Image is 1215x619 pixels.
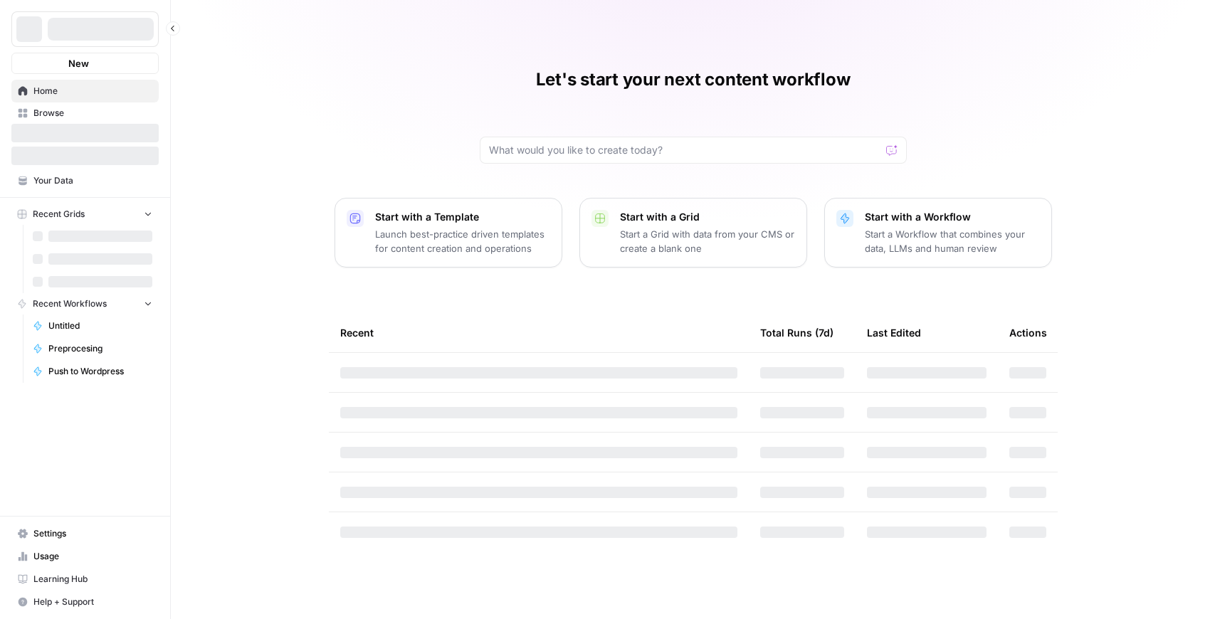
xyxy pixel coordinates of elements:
[824,198,1052,268] button: Start with a WorkflowStart a Workflow that combines your data, LLMs and human review
[11,203,159,225] button: Recent Grids
[33,527,152,540] span: Settings
[620,227,795,255] p: Start a Grid with data from your CMS or create a blank one
[33,550,152,563] span: Usage
[11,53,159,74] button: New
[11,591,159,613] button: Help + Support
[620,210,795,224] p: Start with a Grid
[11,522,159,545] a: Settings
[536,68,851,91] h1: Let's start your next content workflow
[375,210,550,224] p: Start with a Template
[33,85,152,97] span: Home
[11,102,159,125] a: Browse
[11,169,159,192] a: Your Data
[48,319,152,332] span: Untitled
[48,342,152,355] span: Preprocesing
[489,143,880,157] input: What would you like to create today?
[11,293,159,314] button: Recent Workflows
[26,337,159,360] a: Preprocesing
[340,313,737,352] div: Recent
[1009,313,1047,352] div: Actions
[335,198,562,268] button: Start with a TemplateLaunch best-practice driven templates for content creation and operations
[33,174,152,187] span: Your Data
[33,573,152,586] span: Learning Hub
[26,314,159,337] a: Untitled
[579,198,807,268] button: Start with a GridStart a Grid with data from your CMS or create a blank one
[33,208,85,221] span: Recent Grids
[760,313,833,352] div: Total Runs (7d)
[33,596,152,608] span: Help + Support
[375,227,550,255] p: Launch best-practice driven templates for content creation and operations
[68,56,89,70] span: New
[865,227,1040,255] p: Start a Workflow that combines your data, LLMs and human review
[11,545,159,568] a: Usage
[33,107,152,120] span: Browse
[26,360,159,383] a: Push to Wordpress
[865,210,1040,224] p: Start with a Workflow
[33,297,107,310] span: Recent Workflows
[11,80,159,102] a: Home
[867,313,921,352] div: Last Edited
[48,365,152,378] span: Push to Wordpress
[11,568,159,591] a: Learning Hub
